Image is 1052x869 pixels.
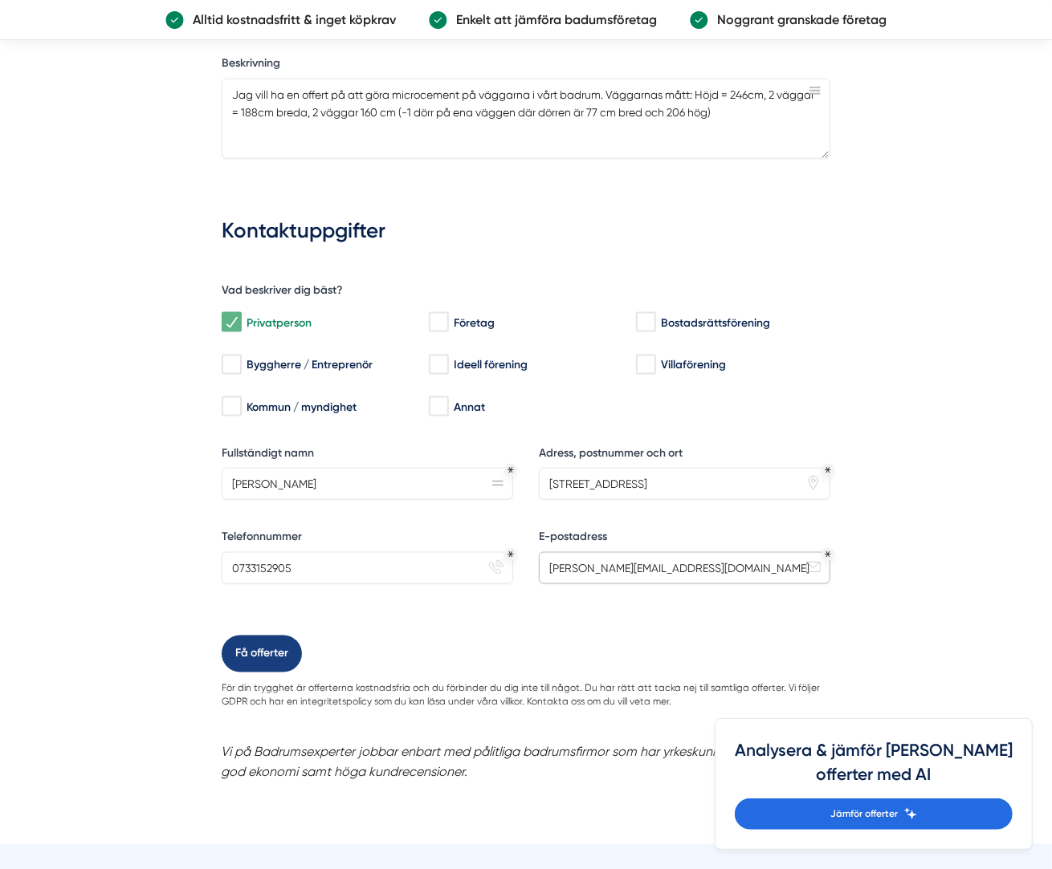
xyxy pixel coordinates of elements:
input: Privatperson [222,315,240,331]
input: Ideell förening [429,357,447,373]
div: Obligatoriskt [508,467,514,473]
input: Annat [429,399,447,415]
h4: Analysera & jämför [PERSON_NAME] offerter med AI [735,738,1013,798]
p: För din trygghet är offerterna kostnadsfria och du förbinder du dig inte till något. Du har rätt ... [222,682,830,709]
p: Noggrant granskade företag [708,10,887,30]
p: Alltid kostnadsfritt & inget köpkrav [184,10,397,30]
label: E-postadress [539,529,830,549]
a: Jämför offerter [735,798,1013,830]
div: Obligatoriskt [825,551,831,558]
button: Få offerter [222,636,302,672]
input: Villaförening [636,357,654,373]
input: Bostadsrättsförening [636,315,654,331]
label: Telefonnummer [222,529,513,549]
em: Vi på Badrumsexperter jobbar enbart med pålitliga badrumsfirmor som har yrkeskunniga medarbetare,... [221,745,822,780]
label: Fullständigt namn [222,445,513,465]
input: Byggherre / Entreprenör [222,357,240,373]
span: Jämför offerter [830,806,898,822]
input: Företag [429,315,447,331]
input: Kommun / myndighet [222,399,240,415]
h5: Vad beskriver dig bäst? [222,282,343,303]
div: Obligatoriskt [825,467,831,473]
label: Adress, postnummer och ort [539,445,830,465]
label: Beskrivning [222,55,830,75]
div: Obligatoriskt [508,551,514,558]
p: Enkelt att jämföra badumsföretag [447,10,658,30]
h3: Kontaktuppgifter [222,210,830,255]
